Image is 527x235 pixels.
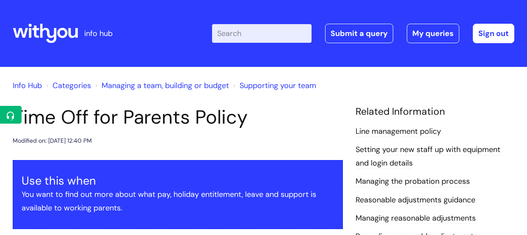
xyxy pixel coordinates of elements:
[212,24,514,43] div: | -
[212,24,312,43] input: Search
[102,80,229,91] a: Managing a team, building or budget
[13,135,92,146] div: Modified on: [DATE] 12:40 PM
[407,24,459,43] a: My queries
[44,79,91,92] li: Solution home
[22,188,334,215] p: You want to find out more about what pay, holiday entitlement, leave and support is available to ...
[473,24,514,43] a: Sign out
[356,195,475,206] a: Reasonable adjustments guidance
[240,80,316,91] a: Supporting your team
[356,213,476,224] a: Managing reasonable adjustments
[325,24,393,43] a: Submit a query
[84,27,113,40] p: info hub
[93,79,229,92] li: Managing a team, building or budget
[356,176,470,187] a: Managing the probation process
[22,174,334,188] h3: Use this when
[356,106,514,118] h4: Related Information
[13,80,42,91] a: Info Hub
[356,144,500,169] a: Setting your new staff up with equipment and login details
[52,80,91,91] a: Categories
[356,126,441,137] a: Line management policy
[13,106,343,129] h1: Time Off for Parents Policy
[231,79,316,92] li: Supporting your team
